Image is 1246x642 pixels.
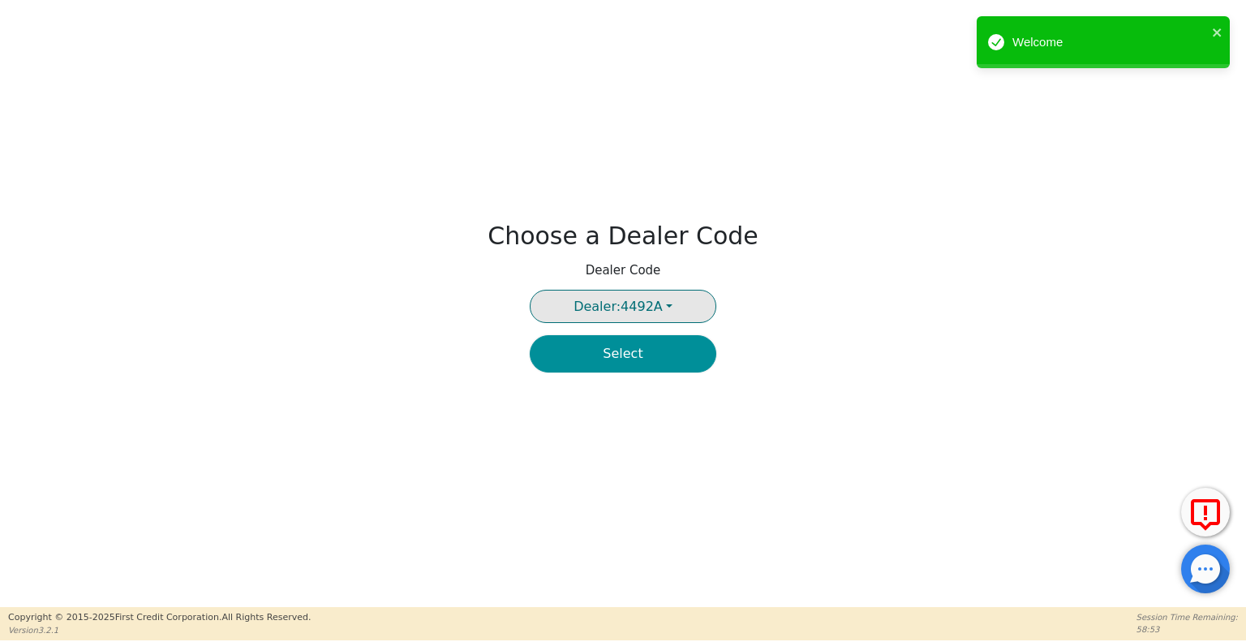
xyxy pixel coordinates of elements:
div: Welcome [1012,33,1207,52]
span: All Rights Reserved. [221,612,311,623]
p: Copyright © 2015- 2025 First Credit Corporation. [8,611,311,625]
h2: Choose a Dealer Code [488,222,758,251]
button: Report Error to FCC [1181,488,1230,536]
span: 4492A [574,299,663,314]
p: Session Time Remaining: [1136,611,1238,623]
p: 58:53 [1136,623,1238,636]
h4: Dealer Code [586,263,661,278]
p: Version 3.2.1 [8,624,311,636]
button: Select [530,335,716,373]
span: Dealer: [574,299,621,314]
button: close [1212,23,1223,41]
button: Dealer:4492A [530,290,716,323]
